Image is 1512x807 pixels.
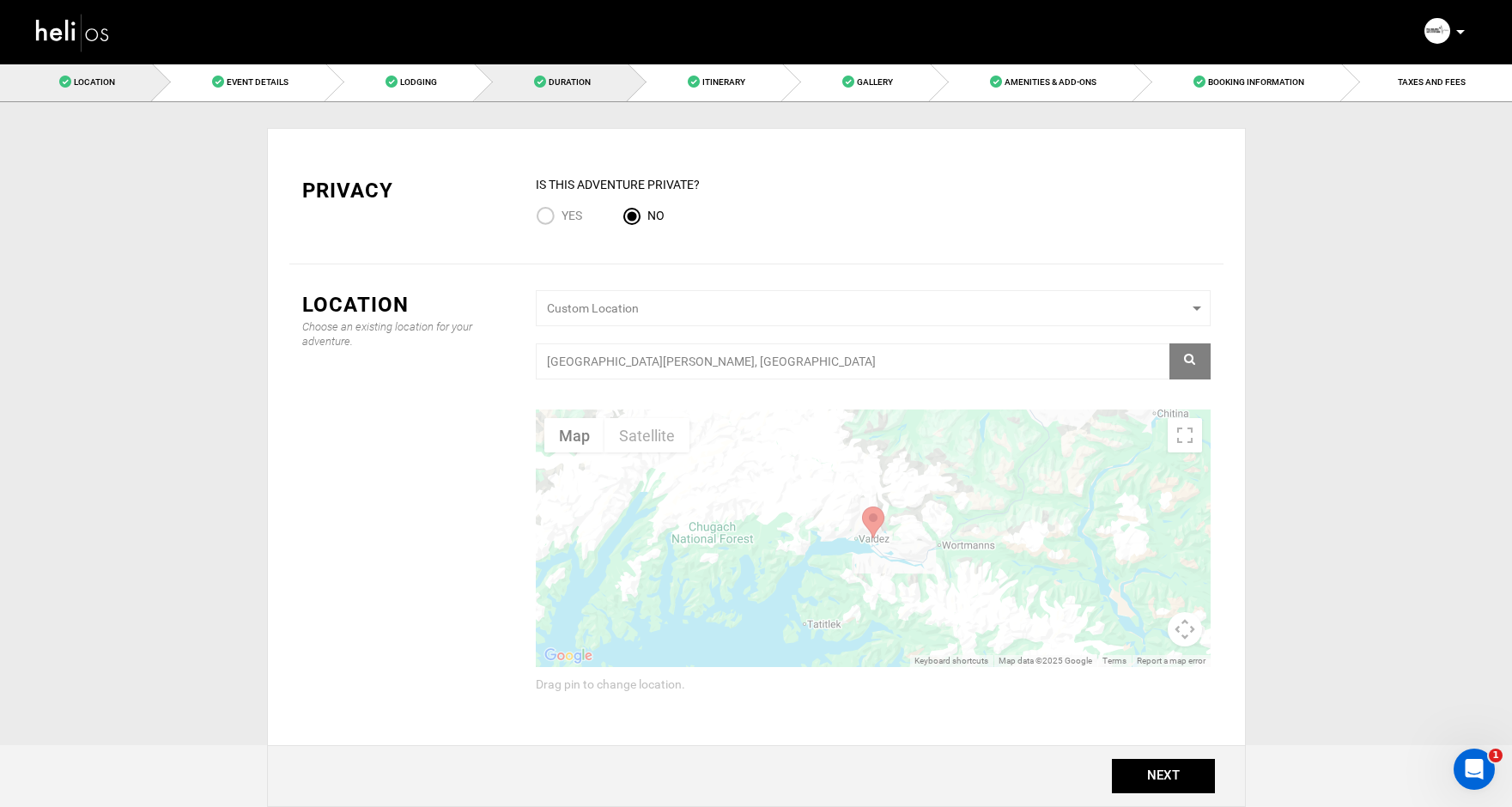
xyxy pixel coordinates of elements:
img: heli-logo [34,9,112,55]
button: NEXT [1112,759,1215,793]
span: Booking Information [1208,77,1304,87]
div: IS this Adventure Private? [536,176,1211,193]
div: Location [302,290,510,319]
span: TAXES AND FEES [1398,77,1466,87]
span: Event Details [227,77,288,87]
span: Itinerary [702,77,745,87]
span: Amenities & Add-Ons [1005,77,1096,87]
span: Yes [562,209,582,222]
div: Privacy [302,176,510,205]
iframe: Intercom live chat [1454,749,1495,790]
span: Lodging [400,77,437,87]
span: No [647,209,665,222]
div: Choose an existing location for your adventure. [302,319,510,349]
span: 1 [1489,749,1503,762]
img: 2fc09df56263535bfffc428f72fcd4c8.png [1424,18,1450,44]
span: Location [74,77,115,87]
span: Duration [549,77,591,87]
span: Gallery [857,77,893,87]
